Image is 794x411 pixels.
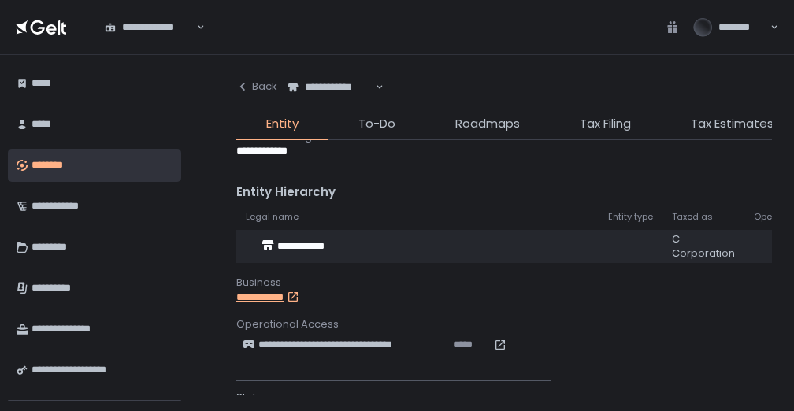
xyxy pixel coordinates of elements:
input: Search for option [373,80,374,95]
span: Tax Estimates [691,115,774,133]
span: Tax Filing [580,115,631,133]
div: Back [236,80,277,94]
div: Business [236,276,772,290]
span: To-Do [358,115,395,133]
div: C-Corporation [672,232,735,261]
div: Search for option [95,11,205,44]
div: Operational Access [236,317,772,331]
span: Entity type [608,211,653,223]
span: Legal name [246,211,299,223]
span: Taxed as [672,211,713,223]
div: Search for option [277,71,384,104]
span: Entity [266,115,299,133]
div: Entity Hierarchy [236,183,772,202]
span: Roadmaps [455,115,520,133]
span: Status [236,391,268,405]
button: Back [236,71,277,102]
div: - [608,239,653,254]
